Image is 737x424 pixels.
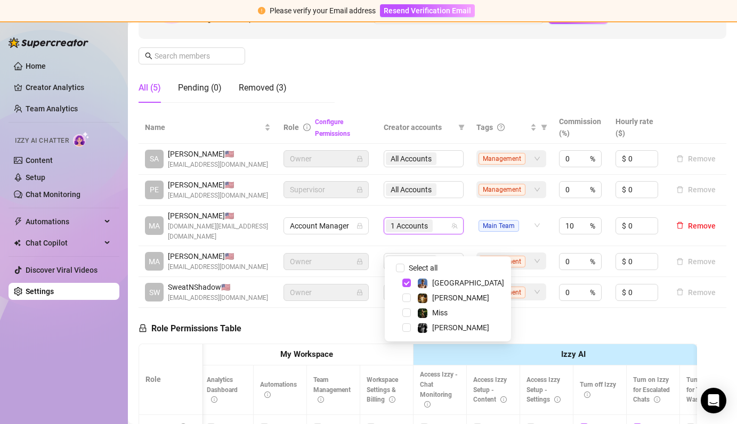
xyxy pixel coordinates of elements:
span: 1 Accounts [386,219,433,232]
span: [EMAIL_ADDRESS][DOMAIN_NAME] [168,293,268,303]
span: [EMAIL_ADDRESS][DOMAIN_NAME] [168,160,268,170]
span: lock [357,156,363,162]
span: Remove [688,222,716,230]
img: Marvin [418,323,427,333]
span: [PERSON_NAME] [432,323,489,332]
span: lock [357,186,363,193]
span: Owner [290,254,362,270]
a: Content [26,156,53,165]
div: Open Intercom Messenger [701,388,726,413]
span: Resend Verification Email [384,6,471,15]
th: Role [139,344,203,415]
span: Turn on Izzy for Escalated Chats [633,376,670,404]
a: Home [26,62,46,70]
span: Management [479,153,525,165]
span: Owner [290,284,362,300]
span: Management [479,256,525,267]
span: [EMAIL_ADDRESS][DOMAIN_NAME] [168,262,268,272]
img: Chat Copilot [14,239,21,247]
span: Tags [476,121,493,133]
img: AI Chatter [73,132,90,147]
span: [PERSON_NAME] 🇺🇸 [168,148,268,160]
span: Select tree node [402,293,411,302]
span: Turn off Izzy [580,381,616,398]
span: 1 Accounts [391,220,428,232]
span: info-circle [500,396,507,403]
span: filter [539,119,549,135]
span: delete [676,222,684,229]
input: Search members [155,50,230,62]
a: Settings [26,287,54,296]
a: Discover Viral Videos [26,266,98,274]
span: Izzy AI Chatter [15,136,69,146]
button: Remove [672,255,720,268]
span: info-circle [318,396,324,403]
span: SW [149,287,160,298]
th: Hourly rate ($) [609,111,666,144]
div: All (5) [139,81,161,94]
span: filter [458,124,465,131]
span: info-circle [303,124,311,131]
h5: Role Permissions Table [139,322,241,335]
span: thunderbolt [14,217,22,226]
span: [DOMAIN_NAME][EMAIL_ADDRESS][DOMAIN_NAME] [168,222,271,242]
div: Removed (3) [239,81,287,94]
div: Please verify your Email address [270,5,376,17]
span: [PERSON_NAME] 🇺🇸 [168,210,271,222]
span: lock [139,324,147,332]
span: exclamation-circle [258,7,265,14]
span: Select tree node [402,279,411,287]
span: [PERSON_NAME] 🇺🇸 [168,250,268,262]
img: Miss [418,308,427,318]
span: info-circle [554,396,561,403]
a: Creator Analytics [26,79,111,96]
span: info-circle [264,392,271,398]
span: Analytics Dashboard [207,376,238,404]
span: [PERSON_NAME] [432,293,489,302]
img: Dallas [418,279,427,288]
span: Access Izzy Setup - Settings [527,376,561,404]
button: Remove [672,219,720,232]
span: [EMAIL_ADDRESS][DOMAIN_NAME] [168,191,268,201]
span: PE [150,184,159,195]
button: Resend Verification Email [380,4,475,17]
span: Automations [26,213,101,230]
th: Name [139,111,277,144]
button: Remove [672,286,720,299]
span: [PERSON_NAME] 🇺🇸 [168,179,268,191]
span: Management [479,184,525,195]
span: Owner [290,151,362,167]
span: MA [149,256,160,267]
span: lock [357,223,363,229]
strong: Izzy AI [561,349,586,359]
span: [GEOGRAPHIC_DATA] [432,279,504,287]
strong: My Workspace [280,349,333,359]
img: logo-BBDzfeDw.svg [9,37,88,48]
span: Name [145,121,262,133]
a: Chat Monitoring [26,190,80,199]
span: Role [284,123,299,132]
span: Access Izzy Setup - Content [473,376,507,404]
span: SA [150,153,159,165]
div: Pending (0) [178,81,222,94]
a: Team Analytics [26,104,78,113]
span: team [451,223,458,229]
span: Access Izzy - Chat Monitoring [420,371,458,409]
span: info-circle [211,396,217,403]
span: search [145,52,152,60]
img: Marvin [418,293,427,303]
span: info-circle [424,401,431,407]
a: Setup [26,173,45,182]
button: Remove [672,183,720,196]
span: Supervisor [290,182,362,198]
span: question-circle [497,124,505,131]
span: Main Team [479,220,519,232]
span: lock [357,258,363,265]
span: Account Manager [290,218,362,234]
span: Chat Copilot [26,234,101,251]
button: Remove [672,152,720,165]
span: Workspace Settings & Billing [367,376,398,404]
span: MA [149,220,160,232]
span: info-circle [389,396,395,403]
span: filter [541,124,547,131]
